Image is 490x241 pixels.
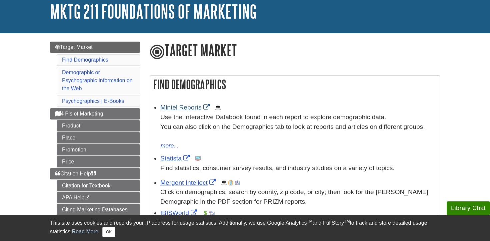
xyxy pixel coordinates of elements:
a: Find Demographics [62,57,108,63]
a: Target Market [50,42,140,53]
a: MKTG 211 Foundations of Marketing [50,1,257,22]
a: Promotion [57,144,140,155]
a: 4 P's of Marketing [50,108,140,120]
span: Target Market [55,44,93,50]
a: Product [57,120,140,131]
img: Demographics [215,105,221,110]
a: Citation Help [50,168,140,179]
a: Psychographics | E-Books [62,98,124,104]
h2: Find Demographics [150,76,440,93]
a: Place [57,132,140,143]
a: Citation for Textbook [57,180,140,191]
span: 4 P's of Marketing [55,111,103,117]
img: Industry Report [209,210,215,216]
a: Link opens in new window [160,104,211,111]
img: Financial Report [203,210,208,216]
div: This site uses cookies and records your IP address for usage statistics. Additionally, we use Goo... [50,219,440,237]
a: Demographic or Psychographic Information on the Web [62,70,133,91]
a: APA Help [57,192,140,203]
a: Link opens in new window [160,209,199,216]
img: Statistics [195,156,201,161]
a: Price [57,156,140,167]
p: Find statistics, consumer survey results, and industry studies on a variety of topics. [160,163,436,173]
a: Link opens in new window [160,155,191,162]
a: Read More [72,229,98,234]
sup: TM [344,219,350,224]
a: Link opens in new window [160,179,217,186]
span: Citation Help [55,171,96,176]
button: more... [160,141,179,150]
button: Library Chat [447,201,490,215]
img: Industry Report [235,180,240,185]
button: Close [102,227,115,237]
h1: Target Market [150,42,440,60]
sup: TM [307,219,312,224]
i: This link opens in a new window [84,196,90,200]
a: Citing Marketing Databases [57,204,140,215]
img: Company Information [228,180,233,185]
div: Click on demographics; search by county, zip code, or city; then look for the [PERSON_NAME] Demog... [160,187,436,207]
div: Use the Interactive Databook found in each report to explore demographic data. You can also click... [160,113,436,141]
img: Demographics [221,180,227,185]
